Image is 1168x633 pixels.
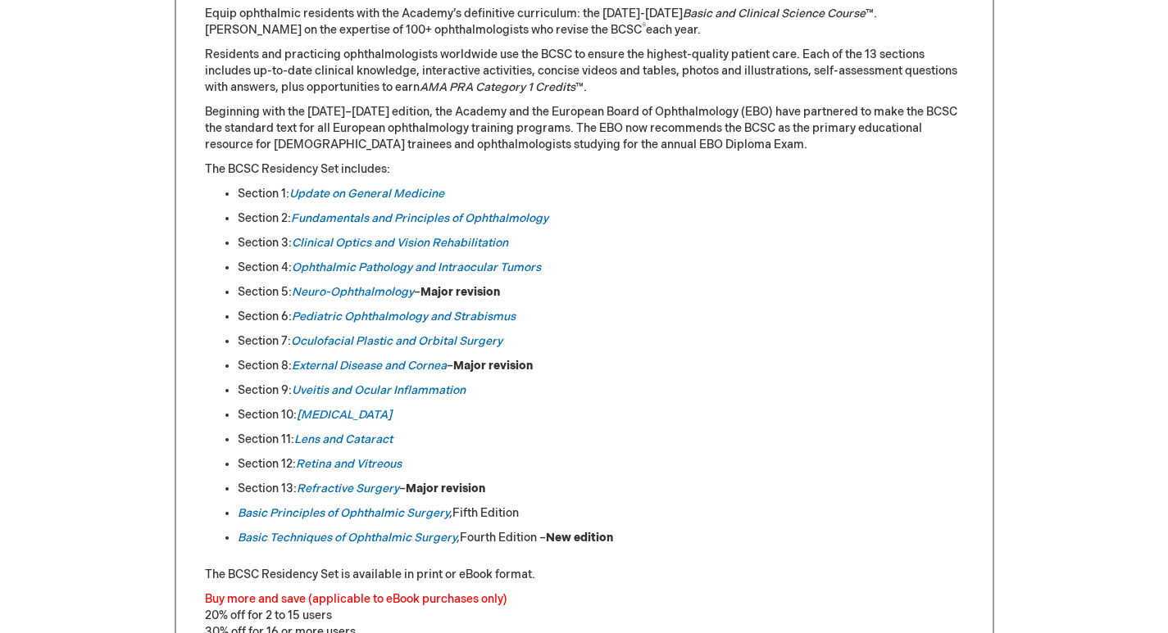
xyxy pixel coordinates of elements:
[292,260,541,274] a: Ophthalmic Pathology and Intraocular Tumors
[291,211,548,225] a: Fundamentals and Principles of Ophthalmology
[238,531,457,545] a: Basic Techniques of Ophthalmic Surgery
[238,531,460,545] em: ,
[449,506,452,520] em: ,
[205,161,964,178] p: The BCSC Residency Set includes:
[297,408,392,422] a: [MEDICAL_DATA]
[289,187,444,201] a: Update on General Medicine
[238,530,964,546] li: Fourth Edition –
[238,284,964,301] li: Section 5: –
[292,310,516,323] a: Pediatric Ophthalmology and Strabismus
[642,22,646,32] sup: ®
[238,505,964,522] li: Fifth Edition
[238,210,964,227] li: Section 2:
[291,334,502,348] a: Oculofacial Plastic and Orbital Surgery
[205,47,964,96] p: Residents and practicing ophthalmologists worldwide use the BCSC to ensure the highest-quality pa...
[297,482,399,495] a: Refractive Surgery
[296,457,402,471] a: Retina and Vitreous
[205,6,964,38] p: Equip ophthalmic residents with the Academy’s definitive curriculum: the [DATE]-[DATE] ™. [PERSON...
[238,481,964,497] li: Section 13: –
[238,235,964,251] li: Section 3:
[546,531,613,545] strong: New edition
[238,260,964,276] li: Section 4:
[420,285,500,299] strong: Major revision
[683,7,866,20] em: Basic and Clinical Science Course
[205,592,507,606] font: Buy more and save (applicable to eBook purchases only)
[238,186,964,202] li: Section 1:
[294,432,393,446] a: Lens and Cataract
[238,432,964,448] li: Section 11:
[292,236,508,250] a: Clinical Optics and Vision Rehabilitation
[238,407,964,423] li: Section 10:
[238,309,964,325] li: Section 6:
[292,285,414,299] a: Neuro-Ophthalmology
[238,333,964,350] li: Section 7:
[238,382,964,399] li: Section 9:
[205,104,964,153] p: Beginning with the [DATE]–[DATE] edition, the Academy and the European Board of Ophthalmology (EB...
[292,383,466,397] a: Uveitis and Ocular Inflammation
[205,567,964,583] p: The BCSC Residency Set is available in print or eBook format.
[238,456,964,472] li: Section 12:
[420,80,575,94] em: AMA PRA Category 1 Credits
[238,506,449,520] a: Basic Principles of Ophthalmic Surgery
[292,359,447,373] a: External Disease and Cornea
[238,358,964,374] li: Section 8: –
[453,359,533,373] strong: Major revision
[406,482,485,495] strong: Major revision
